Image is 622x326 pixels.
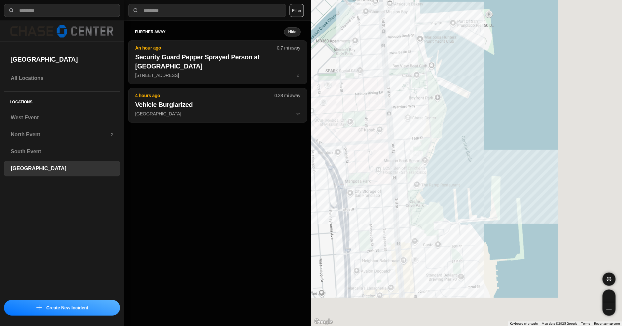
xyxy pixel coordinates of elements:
[4,144,120,159] a: South Event
[128,88,307,123] button: 4 hours ago0.38 mi awayVehicle Burglarized[GEOGRAPHIC_DATA]star
[132,7,139,14] img: search
[135,111,300,117] p: [GEOGRAPHIC_DATA]
[11,131,111,139] h3: North Event
[135,72,300,79] p: [STREET_ADDRESS]
[4,127,120,142] a: North Event2
[542,322,577,325] span: Map data ©2025 Google
[128,40,307,84] button: An hour ago0.7 mi awaySecurity Guard Pepper Sprayed Person at [GEOGRAPHIC_DATA][STREET_ADDRESS]star
[602,303,615,316] button: zoom-out
[602,289,615,303] button: zoom-in
[4,161,120,176] a: [GEOGRAPHIC_DATA]
[581,322,590,325] a: Terms (opens in new tab)
[11,74,113,82] h3: All Locations
[135,29,284,35] h5: further away
[290,4,304,17] button: Filter
[313,318,334,326] img: Google
[135,52,300,71] h2: Security Guard Pepper Sprayed Person at [GEOGRAPHIC_DATA]
[284,27,301,37] button: Hide
[10,25,114,37] img: logo
[313,318,334,326] a: Open this area in Google Maps (opens a new window)
[606,276,612,282] img: recenter
[11,114,113,122] h3: West Event
[606,293,612,299] img: zoom-in
[36,305,42,310] img: icon
[4,110,120,126] a: West Event
[128,111,307,116] a: 4 hours ago0.38 mi awayVehicle Burglarized[GEOGRAPHIC_DATA]star
[111,131,114,138] p: 2
[4,300,120,316] button: iconCreate New Incident
[46,304,88,311] p: Create New Incident
[594,322,620,325] a: Report a map error
[277,45,300,51] p: 0.7 mi away
[288,29,296,35] small: Hide
[4,92,120,110] h5: Locations
[128,72,307,78] a: An hour ago0.7 mi awaySecurity Guard Pepper Sprayed Person at [GEOGRAPHIC_DATA][STREET_ADDRESS]star
[510,321,538,326] button: Keyboard shortcuts
[11,165,113,172] h3: [GEOGRAPHIC_DATA]
[296,73,300,78] span: star
[135,100,300,109] h2: Vehicle Burglarized
[275,92,300,99] p: 0.38 mi away
[11,148,113,156] h3: South Event
[135,92,274,99] p: 4 hours ago
[296,111,300,116] span: star
[602,273,615,286] button: recenter
[606,306,612,312] img: zoom-out
[10,55,114,64] h2: [GEOGRAPHIC_DATA]
[4,70,120,86] a: All Locations
[8,7,15,14] img: search
[135,45,277,51] p: An hour ago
